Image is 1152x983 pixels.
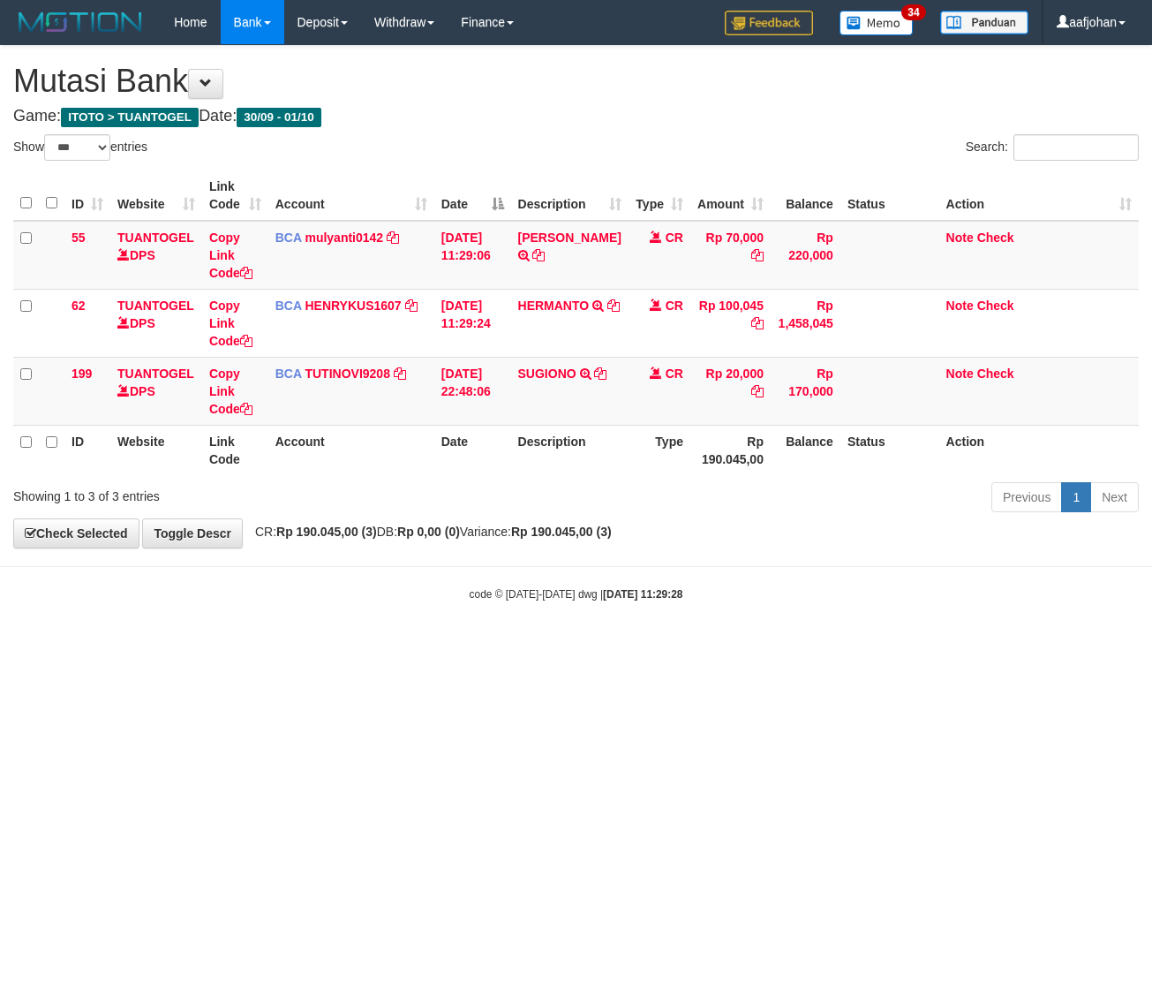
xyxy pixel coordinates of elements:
[1061,482,1091,512] a: 1
[72,367,92,381] span: 199
[771,357,840,425] td: Rp 170,000
[394,367,406,381] a: Copy TUTINOVI9208 to clipboard
[940,11,1028,34] img: panduan.png
[13,480,467,505] div: Showing 1 to 3 of 3 entries
[276,525,377,539] strong: Rp 190.045,00 (3)
[13,134,147,161] label: Show entries
[275,367,302,381] span: BCA
[518,231,621,245] a: [PERSON_NAME]
[977,299,1014,313] a: Check
[840,425,939,475] th: Status
[840,170,939,221] th: Status
[246,525,612,539] span: CR: DB: Variance:
[64,170,110,221] th: ID: activate to sort column ascending
[470,588,683,601] small: code © [DATE]-[DATE] dwg |
[518,367,576,381] a: SUGIONO
[209,299,252,348] a: Copy Link Code
[72,231,86,245] span: 55
[690,357,771,425] td: Rp 20,000
[991,482,1062,512] a: Previous
[1013,134,1139,161] input: Search:
[751,316,764,330] a: Copy Rp 100,045 to clipboard
[532,248,545,262] a: Copy EKO PRAMONO to clipboard
[387,231,399,245] a: Copy mulyanti0142 to clipboard
[237,108,321,127] span: 30/09 - 01/10
[690,425,771,475] th: Rp 190.045,00
[751,248,764,262] a: Copy Rp 70,000 to clipboard
[268,425,434,475] th: Account
[594,367,606,381] a: Copy SUGIONO to clipboard
[1090,482,1139,512] a: Next
[110,425,202,475] th: Website
[725,11,813,35] img: Feedback.jpg
[275,299,302,313] span: BCA
[110,221,202,290] td: DPS
[142,518,243,548] a: Toggle Descr
[305,299,401,313] a: HENRYKUS1607
[434,289,511,357] td: [DATE] 11:29:24
[939,170,1139,221] th: Action: activate to sort column ascending
[629,425,690,475] th: Type
[977,231,1014,245] a: Check
[434,425,511,475] th: Date
[305,231,383,245] a: mulyanti0142
[202,170,268,221] th: Link Code: activate to sort column ascending
[13,64,1139,99] h1: Mutasi Bank
[511,425,629,475] th: Description
[607,299,620,313] a: Copy HERMANTO to clipboard
[771,170,840,221] th: Balance
[690,221,771,290] td: Rp 70,000
[72,299,86,313] span: 62
[268,170,434,221] th: Account: activate to sort column ascending
[690,170,771,221] th: Amount: activate to sort column ascending
[397,525,460,539] strong: Rp 0,00 (0)
[13,9,147,35] img: MOTION_logo.png
[305,367,389,381] a: TUTINOVI9208
[117,299,194,313] a: TUANTOGEL
[771,425,840,475] th: Balance
[666,299,683,313] span: CR
[771,289,840,357] td: Rp 1,458,045
[202,425,268,475] th: Link Code
[434,357,511,425] td: [DATE] 22:48:06
[117,231,194,245] a: TUANTOGEL
[13,518,139,548] a: Check Selected
[751,384,764,398] a: Copy Rp 20,000 to clipboard
[946,367,974,381] a: Note
[946,231,974,245] a: Note
[434,170,511,221] th: Date: activate to sort column descending
[511,525,612,539] strong: Rp 190.045,00 (3)
[434,221,511,290] td: [DATE] 11:29:06
[44,134,110,161] select: Showentries
[117,367,194,381] a: TUANTOGEL
[666,367,683,381] span: CR
[666,231,683,245] span: CR
[275,231,302,245] span: BCA
[603,588,682,601] strong: [DATE] 11:29:28
[511,170,629,221] th: Description: activate to sort column ascending
[690,289,771,357] td: Rp 100,045
[771,221,840,290] td: Rp 220,000
[110,289,202,357] td: DPS
[518,299,590,313] a: HERMANTO
[209,231,252,280] a: Copy Link Code
[946,299,974,313] a: Note
[110,357,202,425] td: DPS
[840,11,914,35] img: Button%20Memo.svg
[629,170,690,221] th: Type: activate to sort column ascending
[110,170,202,221] th: Website: activate to sort column ascending
[405,299,418,313] a: Copy HENRYKUS1607 to clipboard
[901,4,925,20] span: 34
[64,425,110,475] th: ID
[209,367,252,416] a: Copy Link Code
[966,134,1139,161] label: Search:
[13,108,1139,125] h4: Game: Date:
[61,108,199,127] span: ITOTO > TUANTOGEL
[977,367,1014,381] a: Check
[939,425,1139,475] th: Action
